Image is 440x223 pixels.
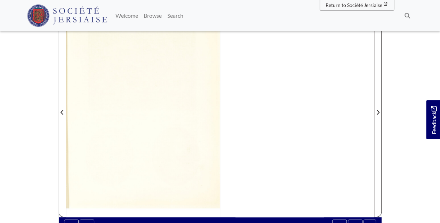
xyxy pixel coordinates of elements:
[27,3,107,29] a: Société Jersiaise logo
[430,106,438,134] span: Feedback
[426,100,440,139] a: Would you like to provide feedback?
[165,9,186,23] a: Search
[326,2,382,8] span: Return to Société Jersiaise
[113,9,141,23] a: Welcome
[27,5,107,27] img: Société Jersiaise
[141,9,165,23] a: Browse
